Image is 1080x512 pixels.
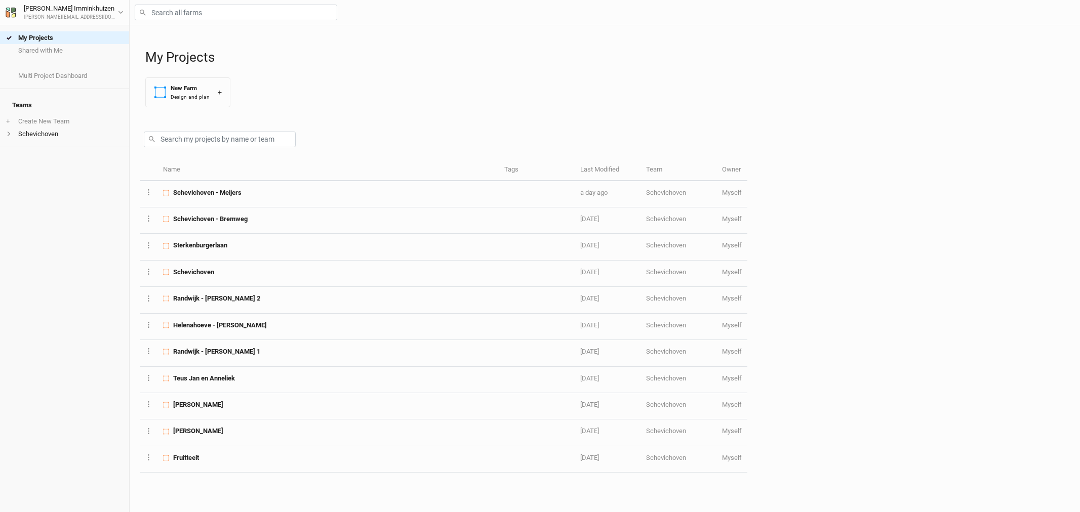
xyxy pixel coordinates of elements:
span: ruben@schevichoven.nl [722,268,742,276]
td: Schevichoven [641,314,716,340]
span: Schevichoven [173,268,214,277]
input: Search my projects by name or team [144,132,296,147]
div: [PERSON_NAME] Imminkhuizen [24,4,118,14]
span: Nov 15, 2023 10:50 AM [580,427,599,435]
span: ruben@schevichoven.nl [722,454,742,461]
span: Randwijk - Lisette 2 [173,294,260,303]
span: ruben@schevichoven.nl [722,321,742,329]
span: Randwijk - Lisette 1 [173,347,260,356]
td: Schevichoven [641,393,716,419]
span: Tim [173,400,223,409]
span: ruben@schevichoven.nl [722,348,742,355]
span: Jan 10, 2024 11:21 AM [580,401,599,408]
span: Sterkenburgerlaan [173,241,227,250]
span: ruben@schevichoven.nl [722,427,742,435]
span: Nov 9, 2023 4:00 PM [580,454,599,461]
span: Jan 18, 2024 12:45 PM [580,321,599,329]
span: Jan 12, 2024 2:37 PM [580,374,599,382]
button: New FarmDesign and plan+ [145,77,230,107]
h4: Teams [6,95,123,115]
div: New Farm [171,84,210,93]
span: Schevichoven - Meijers [173,188,242,197]
span: Schevichoven - Bremweg [173,215,248,224]
th: Team [641,159,716,181]
button: [PERSON_NAME] Imminkhuizen[PERSON_NAME][EMAIL_ADDRESS][DOMAIN_NAME] [5,3,124,21]
span: ruben@schevichoven.nl [722,401,742,408]
td: Schevichoven [641,367,716,393]
span: Teus Jan en Anneliek [173,374,235,383]
th: Tags [499,159,575,181]
td: Schevichoven [641,446,716,473]
span: Fruitteelt [173,453,199,462]
th: Name [157,159,499,181]
span: ruben@schevichoven.nl [722,189,742,196]
span: Helenahoeve - Daniel [173,321,267,330]
span: + [6,117,10,125]
td: Schevichoven [641,419,716,446]
input: Search all farms [135,5,337,20]
span: ruben@schevichoven.nl [722,374,742,382]
td: Schevichoven [641,181,716,207]
td: Schevichoven [641,287,716,313]
div: [PERSON_NAME][EMAIL_ADDRESS][DOMAIN_NAME] [24,14,118,21]
span: May 30, 2025 4:59 PM [580,241,599,249]
span: Monique [173,426,223,436]
span: Sep 8, 2025 11:10 AM [580,189,608,196]
div: + [218,87,222,98]
span: Feb 6, 2024 9:51 AM [580,294,599,302]
span: ruben@schevichoven.nl [722,294,742,302]
td: Schevichoven [641,207,716,234]
td: Schevichoven [641,234,716,260]
span: Jul 16, 2025 11:43 AM [580,215,599,223]
span: Mar 31, 2025 11:08 AM [580,268,599,276]
span: ruben@schevichoven.nl [722,241,742,249]
td: Schevichoven [641,340,716,366]
span: ruben@schevichoven.nl [722,215,742,223]
div: Design and plan [171,93,210,101]
td: Schevichoven [641,261,716,287]
th: Owner [716,159,747,181]
h1: My Projects [145,50,1070,65]
span: Jan 17, 2024 9:47 AM [580,348,599,355]
th: Last Modified [575,159,641,181]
